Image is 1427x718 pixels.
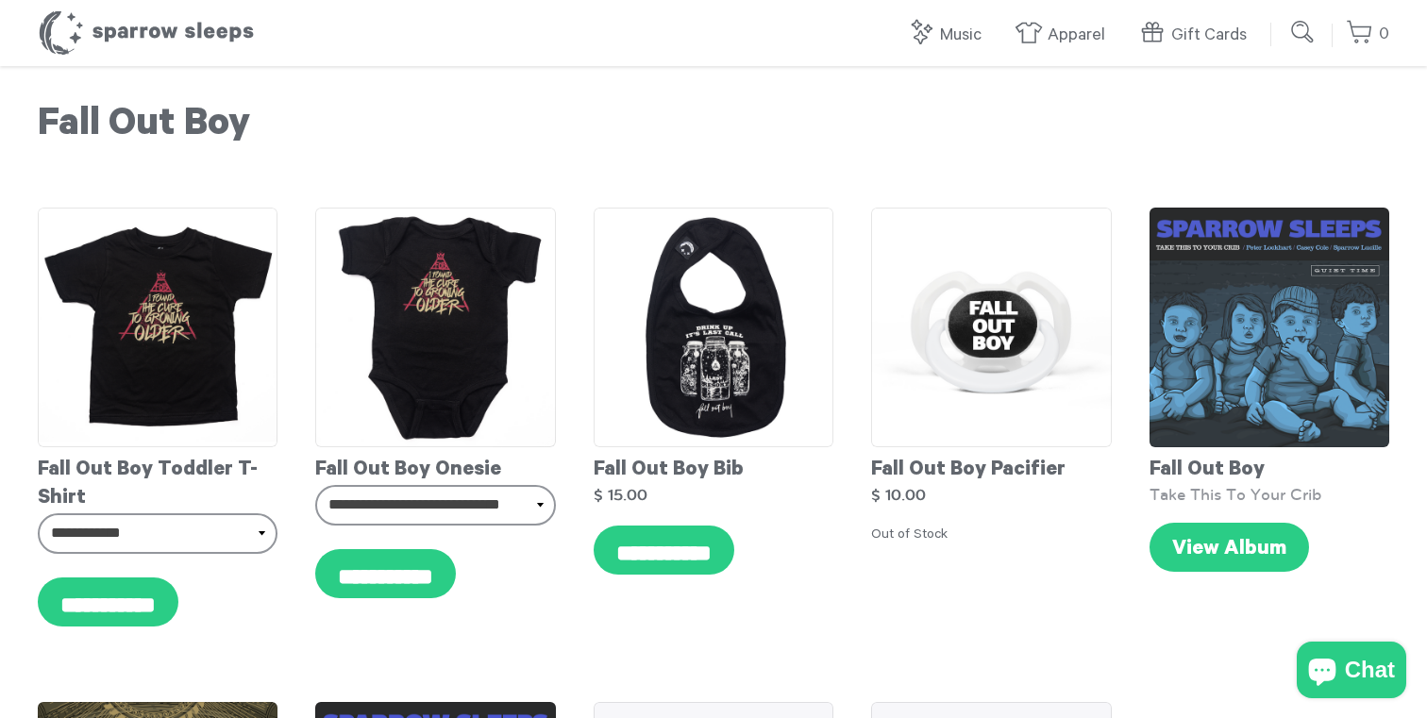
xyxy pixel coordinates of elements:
[1015,15,1115,56] a: Apparel
[315,447,555,485] div: Fall Out Boy Onesie
[38,9,255,57] h1: Sparrow Sleeps
[871,447,1111,485] div: Fall Out Boy Pacifier
[871,487,926,503] strong: $ 10.00
[1150,447,1389,485] div: Fall Out Boy
[1150,523,1309,572] a: View Album
[907,15,991,56] a: Music
[594,447,833,485] div: Fall Out Boy Bib
[1284,13,1322,51] input: Submit
[594,487,647,503] strong: $ 15.00
[1150,485,1389,504] div: Take This To Your Crib
[871,526,1111,546] div: Out of Stock
[38,104,1389,151] h1: Fall Out Boy
[1291,642,1412,703] inbox-online-store-chat: Shopify online store chat
[1138,15,1256,56] a: Gift Cards
[38,208,277,447] img: fob-tee_grande.png
[38,447,277,513] div: Fall Out Boy Toddler T-Shirt
[871,208,1111,447] img: fob-pacifier_grande.png
[1150,208,1389,447] img: SS-TakeThisToYourCrib-Cover-2023_grande.png
[594,208,833,447] img: fob-bib_grande.png
[315,208,555,447] img: fob-onesie_grande.png
[1346,14,1389,55] a: 0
